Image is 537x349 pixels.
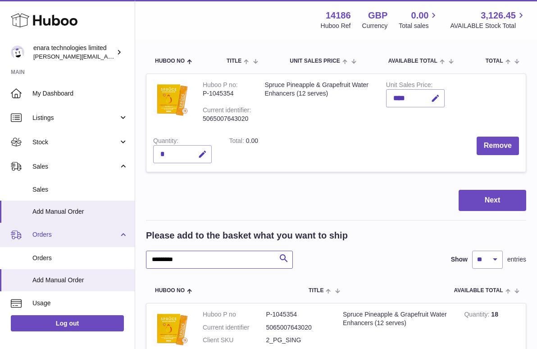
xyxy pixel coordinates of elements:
dt: Client SKU [203,336,266,344]
label: Total [229,137,246,147]
span: Orders [32,254,128,262]
strong: Quantity [464,311,491,320]
dd: 2_PG_SING [266,336,330,344]
td: Spruce Pineapple & Grapefruit Water Enhancers (12 serves) [258,74,379,130]
span: [PERSON_NAME][EMAIL_ADDRESS][DOMAIN_NAME] [33,53,181,60]
div: enara technologies limited [33,44,114,61]
div: P-1045354 [203,89,251,98]
div: Huboo Ref [321,22,351,30]
div: Currency [362,22,388,30]
span: Huboo no [155,58,185,64]
a: 3,126.45 AVAILABLE Stock Total [450,9,526,30]
span: Huboo no [155,288,185,294]
a: 0.00 Total sales [399,9,439,30]
span: Unit Sales Price [290,58,340,64]
span: AVAILABLE Total [454,288,503,294]
span: AVAILABLE Total [388,58,437,64]
span: AVAILABLE Stock Total [450,22,526,30]
span: Total [486,58,503,64]
span: Sales [32,185,128,194]
span: Sales [32,162,118,171]
span: entries [507,255,526,264]
button: Next [459,190,526,211]
span: Add Manual Order [32,276,128,285]
h2: Please add to the basket what you want to ship [146,230,348,242]
div: Huboo P no [203,81,238,91]
dd: P-1045354 [266,310,330,319]
span: 3,126.45 [481,9,516,22]
label: Show [451,255,468,264]
span: Stock [32,138,118,147]
label: Unit Sales Price [386,81,432,91]
strong: GBP [368,9,387,22]
button: Remove [477,137,519,155]
span: Orders [32,230,118,239]
span: Listings [32,114,118,122]
a: Log out [11,315,124,331]
div: Current identifier [203,106,251,116]
dd: 5065007643020 [266,323,330,332]
span: Total sales [399,22,439,30]
img: Spruce Pineapple & Grapefruit Water Enhancers (12 serves) [153,81,189,117]
span: Usage [32,299,128,308]
span: 0.00 [246,137,258,144]
div: 5065007643020 [203,115,251,123]
span: 0.00 [411,9,429,22]
span: Title [309,288,323,294]
span: Add Manual Order [32,207,128,216]
label: Quantity [153,137,178,147]
span: My Dashboard [32,89,128,98]
strong: 14186 [326,9,351,22]
img: Spruce Pineapple & Grapefruit Water Enhancers (12 serves) [153,310,189,346]
dt: Current identifier [203,323,266,332]
dt: Huboo P no [203,310,266,319]
img: Dee@enara.co [11,46,24,59]
span: Title [227,58,241,64]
